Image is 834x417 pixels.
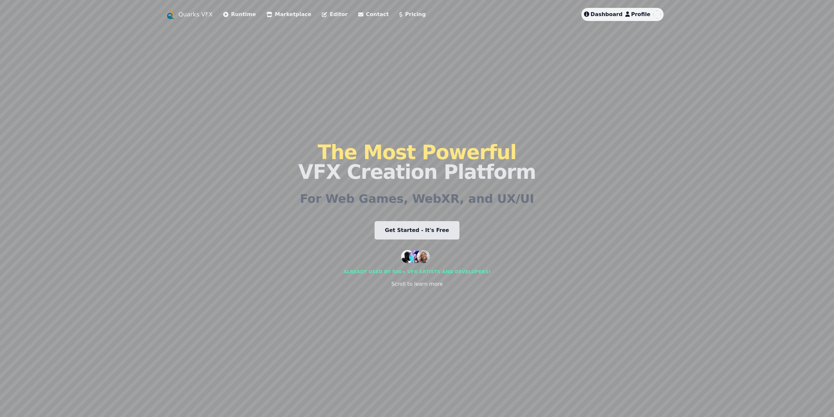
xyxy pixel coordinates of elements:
[591,11,623,17] span: Dashboard
[179,10,213,19] a: Quarks VFX
[391,280,443,288] div: Scroll to learn more
[584,10,623,18] a: Dashboard
[266,10,311,18] a: Marketplace
[343,268,491,275] div: Already used by 500+ vfx artists and developers!
[318,141,516,164] span: The Most Powerful
[653,10,661,18] img: assets profile image
[631,11,650,17] span: Profile
[300,192,534,205] h2: For Web Games, WebXR, and UX/UI
[417,250,430,263] img: customer 3
[223,10,256,18] a: Runtime
[399,10,426,18] a: Pricing
[322,10,347,18] a: Editor
[375,221,460,240] a: Get Started - It's Free
[401,250,414,263] img: customer 1
[358,10,389,18] a: Contact
[625,10,650,18] a: Profile
[298,142,536,182] h1: VFX Creation Platform
[409,250,422,263] img: customer 2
